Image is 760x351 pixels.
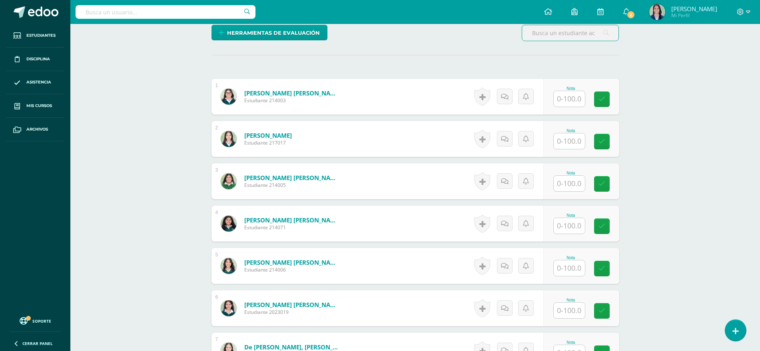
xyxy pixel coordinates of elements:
[244,89,340,97] a: [PERSON_NAME] [PERSON_NAME]
[626,10,635,19] span: 2
[6,71,64,95] a: Asistencia
[32,318,51,324] span: Soporte
[553,171,588,175] div: Nota
[554,218,585,234] input: 0-100.0
[221,131,237,147] img: 9e386c109338fe129f7304ee11bb0e09.png
[554,91,585,107] input: 0-100.0
[554,303,585,318] input: 0-100.0
[244,131,292,139] a: [PERSON_NAME]
[244,174,340,182] a: [PERSON_NAME] [PERSON_NAME]
[76,5,255,19] input: Busca un usuario...
[554,260,585,276] input: 0-100.0
[227,26,320,40] span: Herramientas de evaluación
[244,266,340,273] span: Estudiante 214006
[671,12,717,19] span: Mi Perfil
[26,56,50,62] span: Disciplina
[553,86,588,91] div: Nota
[244,258,340,266] a: [PERSON_NAME] [PERSON_NAME]
[6,24,64,48] a: Estudiantes
[10,315,61,326] a: Soporte
[553,213,588,218] div: Nota
[6,118,64,141] a: Archivos
[26,79,51,85] span: Asistencia
[553,129,588,133] div: Nota
[554,176,585,191] input: 0-100.0
[6,94,64,118] a: Mis cursos
[244,97,340,104] span: Estudiante 214003
[221,216,237,232] img: aa7084795746b727990821b26a457577.png
[649,4,665,20] img: 62e92574996ec88c99bdf881e5f38441.png
[553,256,588,260] div: Nota
[221,173,237,189] img: 685e3c364601f365510977d402475ee3.png
[671,5,717,13] span: [PERSON_NAME]
[554,133,585,149] input: 0-100.0
[6,48,64,71] a: Disciplina
[221,300,237,316] img: 2826e636143493343b9f0af8bb1e8ab7.png
[211,25,327,40] a: Herramientas de evaluación
[522,25,618,41] input: Busca un estudiante aquí...
[26,32,56,39] span: Estudiantes
[244,309,340,315] span: Estudiante 2023019
[244,182,340,188] span: Estudiante 214005
[221,258,237,274] img: 8a04bcb720cee43845f5c8158bc7cf53.png
[244,224,340,231] span: Estudiante 214071
[553,298,588,302] div: Nota
[244,216,340,224] a: [PERSON_NAME] [PERSON_NAME]
[221,89,237,105] img: 348dc284c0b84eec96b0c0db746d2ddd.png
[26,103,52,109] span: Mis cursos
[553,340,588,345] div: Nota
[244,301,340,309] a: [PERSON_NAME] [PERSON_NAME]
[22,341,53,346] span: Cerrar panel
[244,343,340,351] a: de [PERSON_NAME], [PERSON_NAME]
[244,139,292,146] span: Estudiante 217017
[26,126,48,133] span: Archivos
